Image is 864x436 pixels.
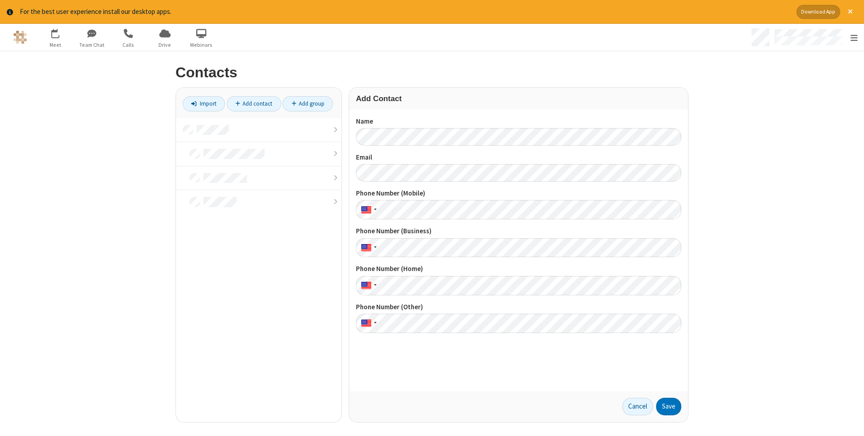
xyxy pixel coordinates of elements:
button: Download App [796,5,840,19]
a: Import [183,96,225,111]
label: Phone Number (Home) [356,264,681,274]
img: QA Selenium DO NOT DELETE OR CHANGE [13,31,27,44]
h3: Add Contact [356,94,681,103]
div: United States: + 1 [356,238,379,258]
div: United States: + 1 [356,276,379,295]
div: 1 [58,29,63,36]
label: Email [356,152,681,163]
button: Close alert [843,5,857,19]
a: Cancel [622,398,653,416]
div: For the best user experience install our desktop apps. [20,7,790,17]
button: Save [656,398,681,416]
span: Team Chat [75,41,109,49]
h2: Contacts [175,65,688,80]
div: United States: + 1 [356,200,379,219]
label: Phone Number (Other) [356,302,681,312]
a: Add group [283,96,333,111]
label: Phone Number (Business) [356,226,681,236]
span: Webinars [184,41,218,49]
label: Name [356,116,681,127]
div: United States: + 1 [356,314,379,333]
span: Drive [148,41,182,49]
span: Calls [112,41,145,49]
a: Add contact [227,96,281,111]
span: Meet [39,41,72,49]
label: Phone Number (Mobile) [356,188,681,199]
